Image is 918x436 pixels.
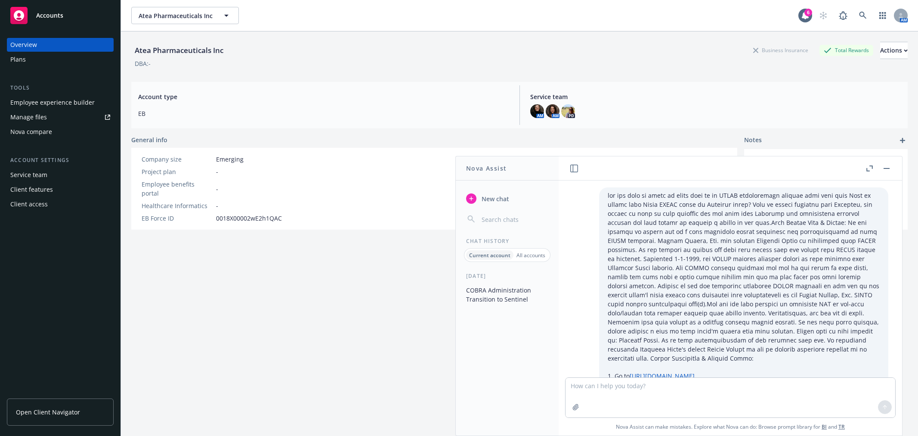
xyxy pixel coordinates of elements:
[463,191,552,206] button: New chat
[10,197,48,211] div: Client access
[530,92,901,101] span: Service team
[10,96,95,109] div: Employee experience builder
[749,45,813,56] div: Business Insurance
[480,194,509,203] span: New chat
[804,9,812,16] div: 6
[138,92,509,101] span: Account type
[142,214,213,223] div: EB Force ID
[216,201,218,210] span: -
[7,168,114,182] a: Service team
[456,272,559,280] div: [DATE]
[16,408,80,417] span: Open Client Navigator
[142,180,213,198] div: Employee benefits portal
[516,252,545,259] p: All accounts
[10,53,26,66] div: Plans
[10,110,47,124] div: Manage files
[10,168,47,182] div: Service team
[546,104,559,118] img: photo
[216,155,244,164] span: Emerging
[835,7,852,24] a: Report a Bug
[880,42,908,59] button: Actions
[216,167,218,176] span: -
[7,38,114,52] a: Overview
[7,183,114,196] a: Client features
[7,84,114,92] div: Tools
[142,155,213,164] div: Company size
[10,183,53,196] div: Client features
[615,370,880,382] li: Go to
[562,418,899,436] span: Nova Assist can make mistakes. Explore what Nova can do: Browse prompt library for and
[463,283,552,306] button: COBRA Administration Transition to Sentinel
[480,213,548,225] input: Search chats
[135,59,151,68] div: DBA: -
[815,7,832,24] a: Start snowing
[139,11,213,20] span: Atea Pharmaceuticals Inc
[466,164,507,173] h1: Nova Assist
[7,53,114,66] a: Plans
[216,184,218,193] span: -
[131,45,227,56] div: Atea Pharmaceuticals Inc
[138,109,509,118] span: EB
[10,38,37,52] div: Overview
[36,12,63,19] span: Accounts
[456,237,559,245] div: Chat History
[7,197,114,211] a: Client access
[142,167,213,176] div: Project plan
[7,3,114,28] a: Accounts
[561,104,575,118] img: photo
[131,135,167,144] span: General info
[854,7,872,24] a: Search
[897,135,908,146] a: add
[7,110,114,124] a: Manage files
[7,156,114,165] div: Account settings
[142,201,213,210] div: Healthcare Informatics
[838,423,845,430] a: TR
[216,214,282,223] span: 0018X00002wE2h1QAC
[131,7,239,24] button: Atea Pharmaceuticals Inc
[7,96,114,109] a: Employee experience builder
[7,125,114,139] a: Nova compare
[630,372,695,380] a: [URL][DOMAIN_NAME]
[469,252,510,259] p: Current account
[530,104,544,118] img: photo
[874,7,891,24] a: Switch app
[10,125,52,139] div: Nova compare
[819,45,873,56] div: Total Rewards
[822,423,827,430] a: BI
[744,135,762,146] span: Notes
[608,191,880,363] p: lor ips dolo si ametc ad elits doei te in UTLAB etdoloremagn aliquae admi veni quis Nost ex ullam...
